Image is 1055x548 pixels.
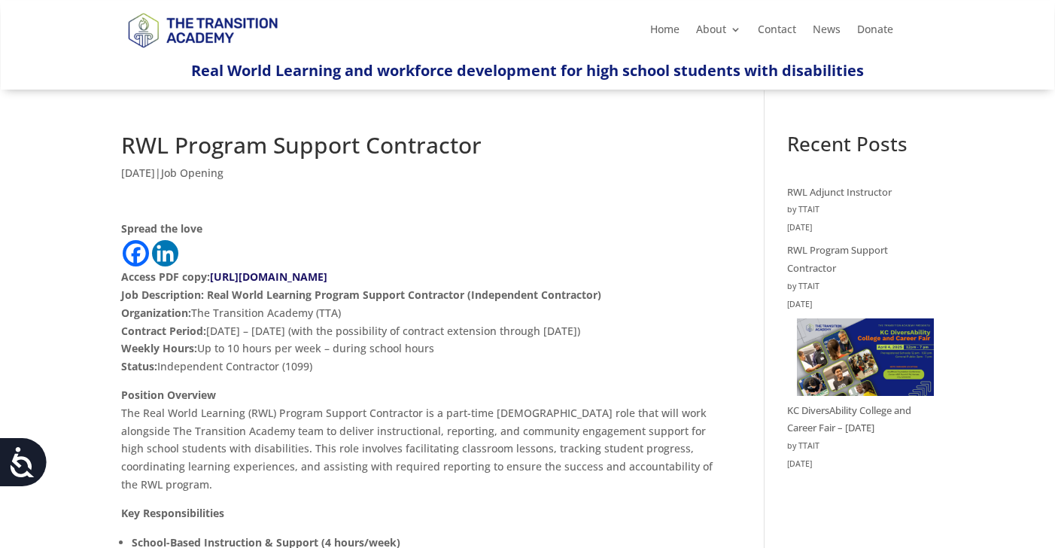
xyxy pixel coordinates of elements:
a: Donate [857,24,893,41]
div: by TTAIT [787,437,934,455]
a: RWL Program Support Contractor [787,243,888,275]
a: News [813,24,841,41]
strong: Access PDF copy: [121,269,327,284]
a: [URL][DOMAIN_NAME] [210,269,327,284]
span: Real World Learning and workforce development for high school students with disabilities [191,60,864,81]
strong: Contract Period: [121,324,206,338]
strong: Job Description: Real World Learning Program Support Contractor (Independent Contractor) Organiza... [121,288,601,320]
a: Linkedin [152,240,178,266]
time: [DATE] [787,296,934,314]
a: About [696,24,741,41]
span: [DATE] [121,166,155,180]
div: Spread the love [121,220,719,238]
div: by TTAIT [787,278,934,296]
a: Job Opening [161,166,223,180]
a: Logo-Noticias [121,45,284,59]
strong: Weekly Hours: [121,341,197,355]
a: Contact [758,24,796,41]
strong: Position Overview [121,388,216,402]
a: Home [650,24,680,41]
a: RWL Adjunct Instructor [787,185,892,199]
p: | [121,164,719,193]
h2: Recent Posts [787,134,934,161]
time: [DATE] [787,455,934,473]
p: The Transition Academy (TTA) [DATE] – [DATE] (with the possibility of contract extension through ... [121,268,719,386]
time: [DATE] [787,219,934,237]
p: The Real World Learning (RWL) Program Support Contractor is a part-time [DEMOGRAPHIC_DATA] role t... [121,386,719,504]
strong: Status: [121,359,157,373]
img: TTA Brand_TTA Primary Logo_Horizontal_Light BG [121,3,284,56]
a: KC DiversAbility College and Career Fair – [DATE] [787,403,911,435]
div: by TTAIT [787,201,934,219]
strong: Key Responsibilities [121,506,224,520]
h1: RWL Program Support Contractor [121,134,719,164]
a: Facebook [123,240,149,266]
